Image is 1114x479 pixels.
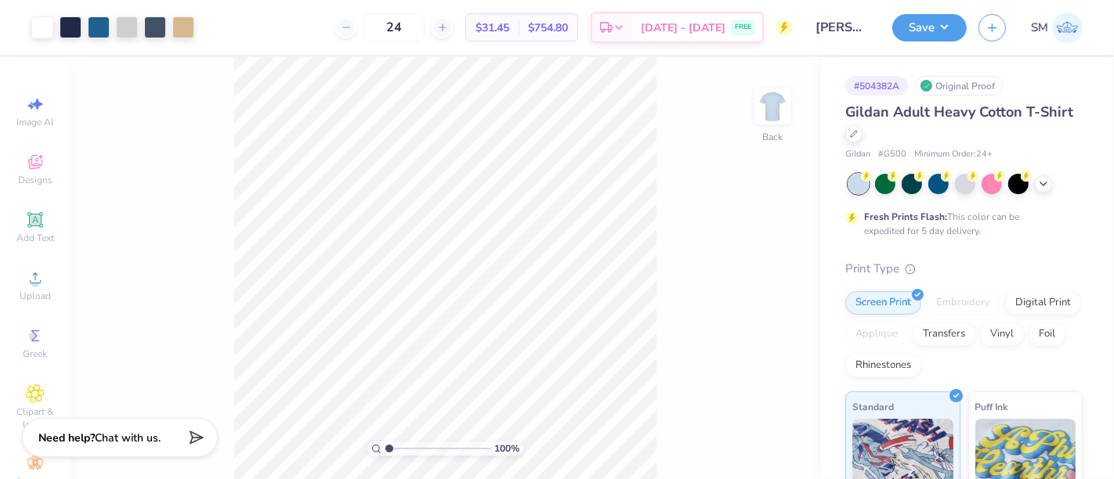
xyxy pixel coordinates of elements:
strong: Need help? [38,430,95,445]
strong: Fresh Prints Flash: [864,211,947,223]
span: Minimum Order: 24 + [914,148,993,161]
div: Transfers [913,322,975,346]
input: Untitled Design [804,12,881,43]
span: Add Text [16,232,54,244]
div: This color can be expedited for 5 day delivery. [864,210,1057,238]
div: Rhinestones [845,354,921,377]
span: Gildan Adult Heavy Cotton T-Shirt [845,103,1073,121]
span: FREE [735,22,751,33]
div: Original Proof [916,76,1004,95]
span: Clipart & logos [8,405,63,430]
span: 100 % [495,441,520,456]
span: $754.80 [528,20,568,36]
div: Back [762,130,783,144]
div: Vinyl [980,322,1024,346]
span: SM [1031,19,1048,37]
span: Gildan [845,148,870,161]
span: Greek [24,348,48,360]
div: Applique [845,322,908,346]
span: Designs [18,174,52,186]
span: Standard [852,398,894,415]
span: Chat with us. [95,430,161,445]
div: Embroidery [926,291,1000,315]
div: Screen Print [845,291,921,315]
div: Print Type [845,260,1083,278]
div: # 504382A [845,76,908,95]
button: Save [892,14,967,41]
input: – – [363,13,425,41]
div: Digital Print [1005,291,1081,315]
span: Puff Ink [975,398,1008,415]
span: $31.45 [476,20,509,36]
img: Shruthi Mohan [1052,13,1083,43]
span: Image AI [17,116,54,128]
span: # G500 [878,148,906,161]
div: Foil [1029,322,1065,346]
a: SM [1031,13,1083,43]
span: [DATE] - [DATE] [641,20,725,36]
span: Upload [20,290,51,302]
img: Back [757,91,788,122]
